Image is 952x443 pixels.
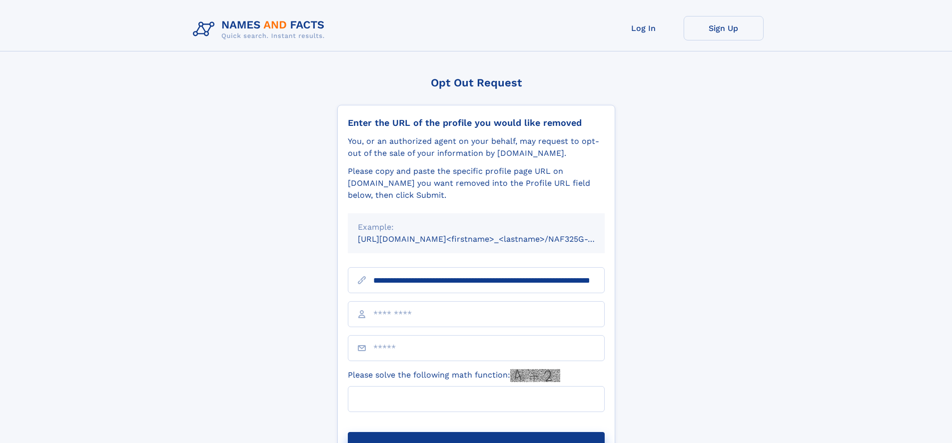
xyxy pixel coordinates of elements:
[348,165,605,201] div: Please copy and paste the specific profile page URL on [DOMAIN_NAME] you want removed into the Pr...
[358,234,624,244] small: [URL][DOMAIN_NAME]<firstname>_<lastname>/NAF325G-xxxxxxxx
[358,221,595,233] div: Example:
[604,16,684,40] a: Log In
[337,76,615,89] div: Opt Out Request
[348,369,560,382] label: Please solve the following math function:
[348,135,605,159] div: You, or an authorized agent on your behalf, may request to opt-out of the sale of your informatio...
[684,16,764,40] a: Sign Up
[189,16,333,43] img: Logo Names and Facts
[348,117,605,128] div: Enter the URL of the profile you would like removed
